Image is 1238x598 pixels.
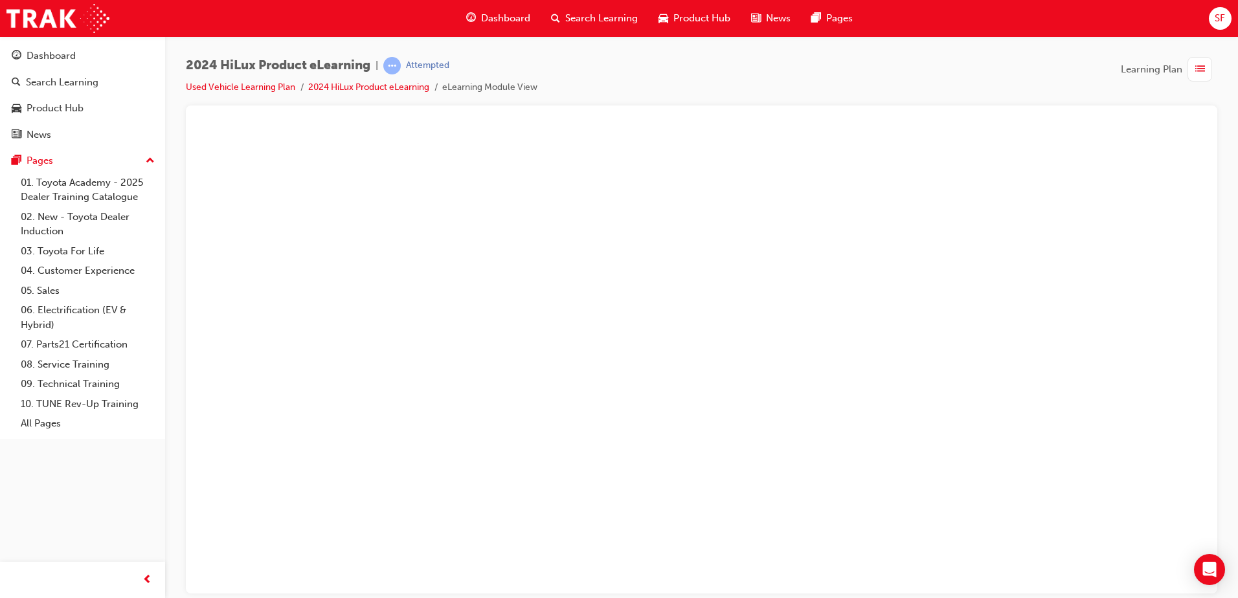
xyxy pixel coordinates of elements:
span: car-icon [658,10,668,27]
span: pages-icon [12,155,21,167]
a: 10. TUNE Rev-Up Training [16,394,160,414]
a: Dashboard [5,44,160,68]
div: Attempted [406,60,449,72]
a: search-iconSearch Learning [541,5,648,32]
button: Pages [5,149,160,173]
span: Search Learning [565,11,638,26]
span: Product Hub [673,11,730,26]
a: 07. Parts21 Certification [16,335,160,355]
span: news-icon [12,129,21,141]
div: Product Hub [27,101,84,116]
a: Product Hub [5,96,160,120]
a: pages-iconPages [801,5,863,32]
div: Search Learning [26,75,98,90]
a: 04. Customer Experience [16,261,160,281]
span: guage-icon [12,50,21,62]
span: Learning Plan [1121,62,1182,77]
span: search-icon [551,10,560,27]
div: Dashboard [27,49,76,63]
li: eLearning Module View [442,80,537,95]
a: Search Learning [5,71,160,94]
a: 03. Toyota For Life [16,241,160,261]
a: 2024 HiLux Product eLearning [308,82,429,93]
span: list-icon [1195,61,1205,78]
a: 01. Toyota Academy - 2025 Dealer Training Catalogue [16,173,160,207]
button: Learning Plan [1121,57,1217,82]
span: 2024 HiLux Product eLearning [186,58,370,73]
button: DashboardSearch LearningProduct HubNews [5,41,160,149]
span: guage-icon [466,10,476,27]
span: news-icon [751,10,761,27]
a: 08. Service Training [16,355,160,375]
a: 06. Electrification (EV & Hybrid) [16,300,160,335]
span: prev-icon [142,572,152,588]
a: 05. Sales [16,281,160,301]
a: news-iconNews [741,5,801,32]
span: pages-icon [811,10,821,27]
span: search-icon [12,77,21,89]
div: News [27,127,51,142]
a: 09. Technical Training [16,374,160,394]
span: Pages [826,11,853,26]
span: News [766,11,791,26]
a: guage-iconDashboard [456,5,541,32]
span: learningRecordVerb_ATTEMPT-icon [383,57,401,74]
span: SF [1215,11,1225,26]
img: Trak [6,4,109,33]
div: Open Intercom Messenger [1194,554,1225,585]
a: 02. New - Toyota Dealer Induction [16,207,160,241]
span: car-icon [12,103,21,115]
a: Used Vehicle Learning Plan [186,82,295,93]
a: All Pages [16,414,160,434]
a: News [5,123,160,147]
span: up-icon [146,153,155,170]
span: | [376,58,378,73]
button: SF [1209,7,1232,30]
div: Pages [27,153,53,168]
span: Dashboard [481,11,530,26]
a: car-iconProduct Hub [648,5,741,32]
